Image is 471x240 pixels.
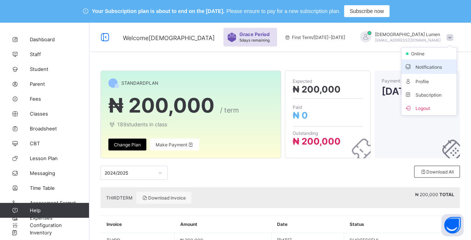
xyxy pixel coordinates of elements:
[410,51,429,56] span: online
[30,36,89,42] span: Dashboard
[30,207,89,213] span: Help
[30,200,89,206] span: Assessment Format
[382,85,452,97] span: [DATE]
[121,80,158,86] span: STANDARD PLAN
[226,8,340,14] span: Please ensure to pay for a new subscription plan.
[220,106,239,114] span: / term
[375,38,441,42] span: [EMAIL_ADDRESS][DOMAIN_NAME]
[30,222,89,228] span: Configuration
[293,136,341,147] span: ₦ 200,000
[30,230,89,236] span: Inventory
[293,84,341,95] span: ₦ 200,000
[227,33,236,42] img: sticker-purple.71386a28dfed39d6af7621340158ba97.svg
[30,126,89,132] span: Broadsheet
[30,96,89,102] span: Fees
[293,130,363,136] span: Outstanding
[344,216,460,233] th: Status
[92,8,225,14] span: Your Subscription plan is about to end on the [DATE].
[239,38,270,42] span: 5 days remaining
[175,216,271,233] th: Amount
[439,192,454,197] b: TOTAL
[401,59,456,74] li: dropdown-list-item-text-3
[101,216,175,233] th: Invoice
[415,192,438,197] span: ₦ 200,000
[142,195,186,201] span: Download Invoice
[404,104,454,112] span: Logout
[108,121,273,127] span: 189 students in class
[382,78,452,84] span: Payment Due Date
[404,77,454,85] span: Profile
[353,31,457,43] div: SanctusLumen
[441,214,464,236] button: Open asap
[401,74,456,88] li: dropdown-list-item-text-4
[30,81,89,87] span: Parent
[375,32,441,37] span: [DEMOGRAPHIC_DATA] Lumen
[293,78,363,84] span: Expected
[114,142,141,147] span: Change Plan
[284,35,345,40] span: session/term information
[30,51,89,57] span: Staff
[404,62,454,71] span: Notifications
[401,88,456,101] li: dropdown-list-item-null-6
[30,66,89,72] span: Student
[30,140,89,146] span: CBT
[30,185,89,191] span: Time Table
[239,32,270,37] span: Grace Period
[293,104,363,110] span: Paid
[30,170,89,176] span: Messaging
[105,170,154,176] div: 2024/2025
[271,216,344,233] th: Date
[156,142,194,147] span: Make Payment
[404,92,442,98] span: Subscription
[401,101,456,115] li: dropdown-list-item-buttom-7
[30,111,89,117] span: Classes
[30,155,89,161] span: Lesson Plan
[350,8,384,14] span: Subscribe now
[293,110,308,121] span: ₦ 0
[123,34,215,42] span: Welcome [DEMOGRAPHIC_DATA]
[108,93,214,117] span: ₦ 200,000
[106,195,133,201] span: THIRD TERM
[401,48,456,59] li: dropdown-list-item-null-2
[420,169,454,175] span: Download All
